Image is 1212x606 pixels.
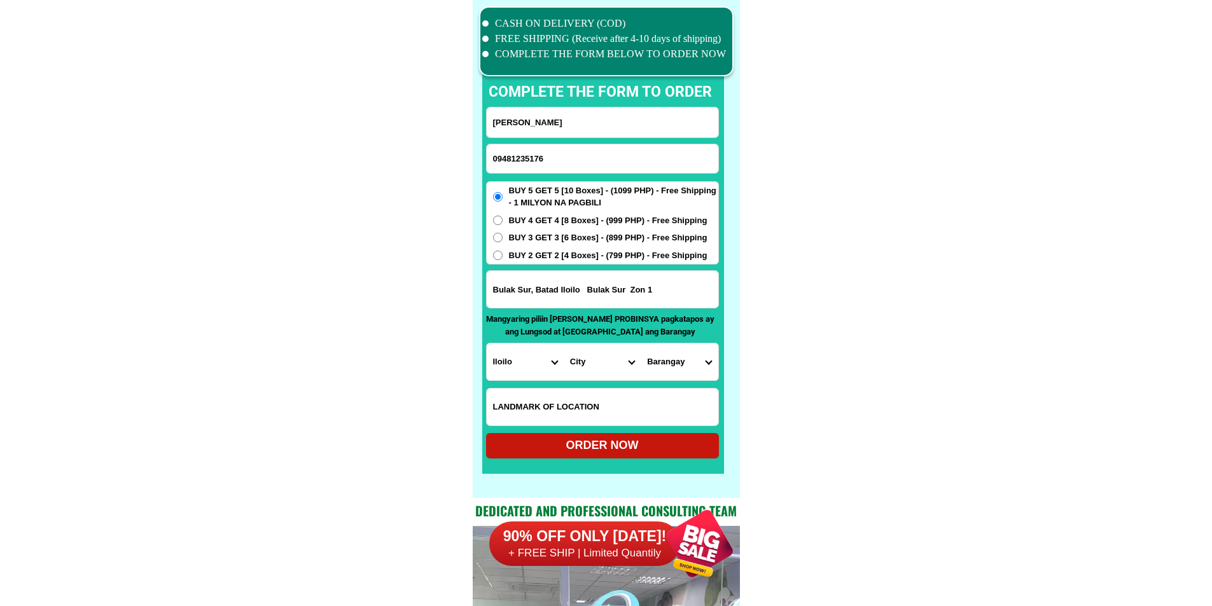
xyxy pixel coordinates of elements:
[486,313,715,338] p: Mangyaring piliin [PERSON_NAME] PROBINSYA pagkatapos ay ang Lungsod at [GEOGRAPHIC_DATA] ang Bara...
[476,81,725,104] p: complete the form to order
[487,343,564,380] select: Select province
[641,343,718,380] select: Select commune
[493,192,503,202] input: BUY 5 GET 5 [10 Boxes] - (1099 PHP) - Free Shipping - 1 MILYON NA PAGBILI
[493,251,503,260] input: BUY 2 GET 2 [4 Boxes] - (799 PHP) - Free Shipping
[487,107,718,137] input: Input full_name
[482,31,727,46] li: FREE SHIPPING (Receive after 4-10 days of shipping)
[482,46,727,62] li: COMPLETE THE FORM BELOW TO ORDER NOW
[564,343,641,380] select: Select district
[509,249,707,262] span: BUY 2 GET 2 [4 Boxes] - (799 PHP) - Free Shipping
[487,144,718,173] input: Input phone_number
[487,271,718,308] input: Input address
[509,214,707,227] span: BUY 4 GET 4 [8 Boxes] - (999 PHP) - Free Shipping
[487,389,718,425] input: Input LANDMARKOFLOCATION
[482,16,727,31] li: CASH ON DELIVERY (COD)
[509,184,718,209] span: BUY 5 GET 5 [10 Boxes] - (1099 PHP) - Free Shipping - 1 MILYON NA PAGBILI
[493,216,503,225] input: BUY 4 GET 4 [8 Boxes] - (999 PHP) - Free Shipping
[486,437,719,454] div: ORDER NOW
[493,233,503,242] input: BUY 3 GET 3 [6 Boxes] - (899 PHP) - Free Shipping
[509,231,707,244] span: BUY 3 GET 3 [6 Boxes] - (899 PHP) - Free Shipping
[489,546,680,560] h6: + FREE SHIP | Limited Quantily
[489,527,680,546] h6: 90% OFF ONLY [DATE]!
[473,501,740,520] h2: Dedicated and professional consulting team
